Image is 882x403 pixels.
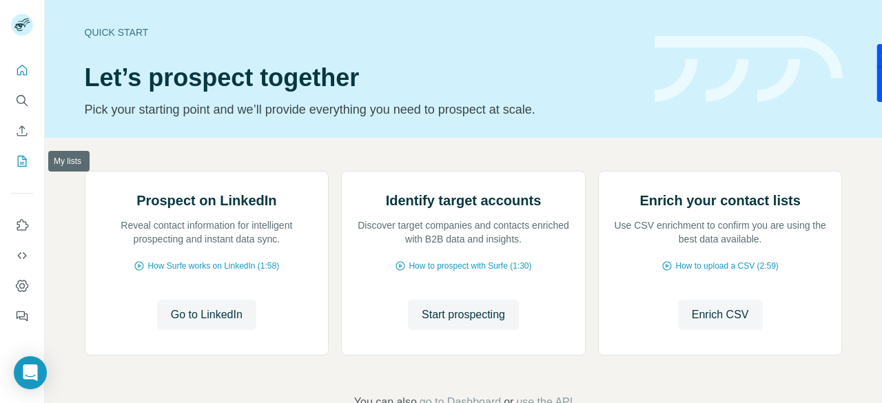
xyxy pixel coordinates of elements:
[11,273,33,298] button: Dashboard
[692,307,749,323] span: Enrich CSV
[157,300,256,330] button: Go to LinkedIn
[408,300,519,330] button: Start prospecting
[386,191,542,210] h2: Identify target accounts
[136,191,276,210] h2: Prospect on LinkedIn
[85,100,638,119] p: Pick your starting point and we’ll provide everything you need to prospect at scale.
[356,218,571,246] p: Discover target companies and contacts enriched with B2B data and insights.
[14,356,47,389] div: Open Intercom Messenger
[613,218,828,246] p: Use CSV enrichment to confirm you are using the best data available.
[422,307,505,323] span: Start prospecting
[11,149,33,174] button: My lists
[675,260,778,272] span: How to upload a CSV (2:59)
[85,25,638,39] div: Quick start
[85,64,638,92] h1: Let’s prospect together
[99,218,315,246] p: Reveal contact information for intelligent prospecting and instant data sync.
[655,36,843,103] img: banner
[147,260,279,272] span: How Surfe works on LinkedIn (1:58)
[678,300,763,330] button: Enrich CSV
[11,243,33,268] button: Use Surfe API
[11,213,33,238] button: Use Surfe on LinkedIn
[171,307,243,323] span: Go to LinkedIn
[409,260,531,272] span: How to prospect with Surfe (1:30)
[639,191,800,210] h2: Enrich your contact lists
[11,58,33,83] button: Quick start
[11,118,33,143] button: Enrich CSV
[11,88,33,113] button: Search
[11,304,33,329] button: Feedback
